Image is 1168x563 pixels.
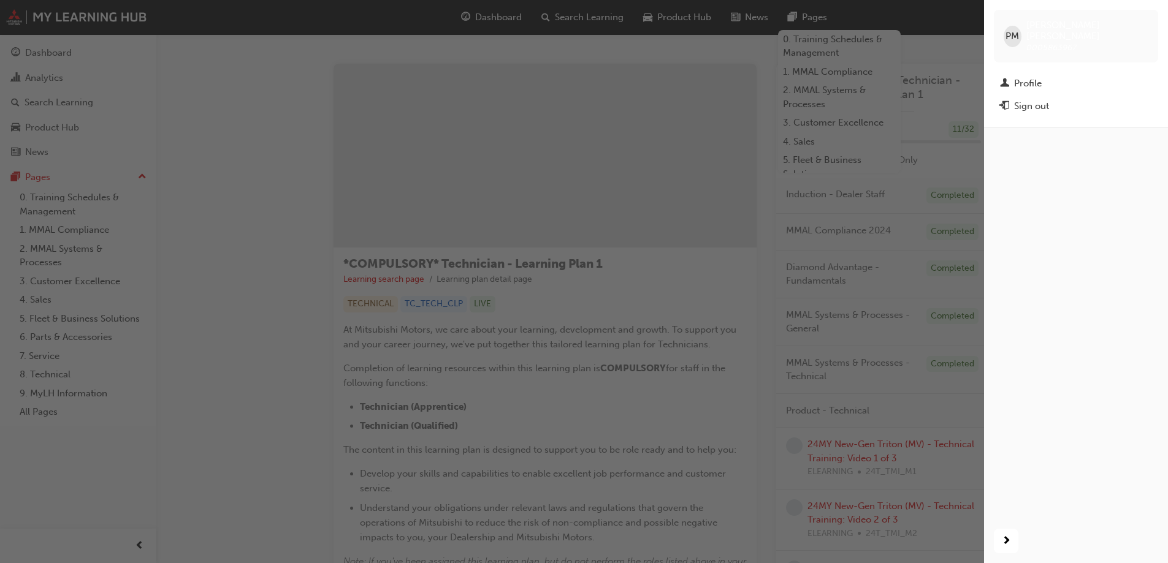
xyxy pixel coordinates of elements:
span: next-icon [1002,534,1011,549]
span: 0005863967 [1026,42,1077,53]
a: Profile [994,72,1158,95]
div: Sign out [1014,99,1049,113]
div: Profile [1014,77,1042,91]
button: Sign out [994,95,1158,118]
span: exit-icon [1000,101,1009,112]
span: man-icon [1000,78,1009,89]
span: PM [1006,29,1019,43]
span: [PERSON_NAME] [PERSON_NAME] [1026,20,1148,42]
